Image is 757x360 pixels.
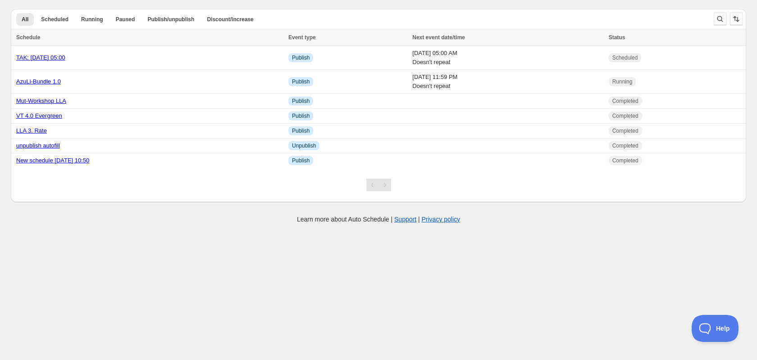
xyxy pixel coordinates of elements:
span: Running [81,16,103,23]
span: Scheduled [612,54,638,61]
a: unpublish autofill [16,142,60,149]
button: Search and filter results [714,13,726,25]
a: LLA 3. Rate [16,127,47,134]
td: [DATE] 05:00 AM Doesn't repeat [410,46,606,70]
span: Status [609,34,625,41]
a: VT 4.0 Evergreen [16,112,62,119]
a: Privacy policy [422,216,461,223]
span: Publish [292,78,310,85]
span: Running [612,78,633,85]
span: Discount/increase [207,16,253,23]
span: Publish [292,97,310,105]
span: Publish [292,157,310,164]
span: Completed [612,127,638,134]
iframe: Toggle Customer Support [692,315,739,342]
a: New schedule [DATE] 10:50 [16,157,89,164]
span: Next event date/time [412,34,465,41]
a: Support [394,216,416,223]
span: Schedule [16,34,40,41]
nav: Pagination [366,179,391,191]
a: AzuLi-Bundle 1.0 [16,78,61,85]
span: Paused [116,16,135,23]
p: Learn more about Auto Schedule | | [297,215,460,224]
span: All [22,16,28,23]
span: Scheduled [41,16,68,23]
span: Event type [288,34,316,41]
a: Mut-Workshop LLA [16,97,66,104]
span: Completed [612,112,638,120]
button: Sort the results [730,13,743,25]
span: Unpublish [292,142,316,149]
span: Completed [612,157,638,164]
span: Publish [292,112,310,120]
span: Publish/unpublish [147,16,194,23]
span: Publish [292,127,310,134]
span: Completed [612,142,638,149]
span: Publish [292,54,310,61]
a: TAK: [DATE] 05:00 [16,54,65,61]
span: Completed [612,97,638,105]
td: [DATE] 11:59 PM Doesn't repeat [410,70,606,94]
